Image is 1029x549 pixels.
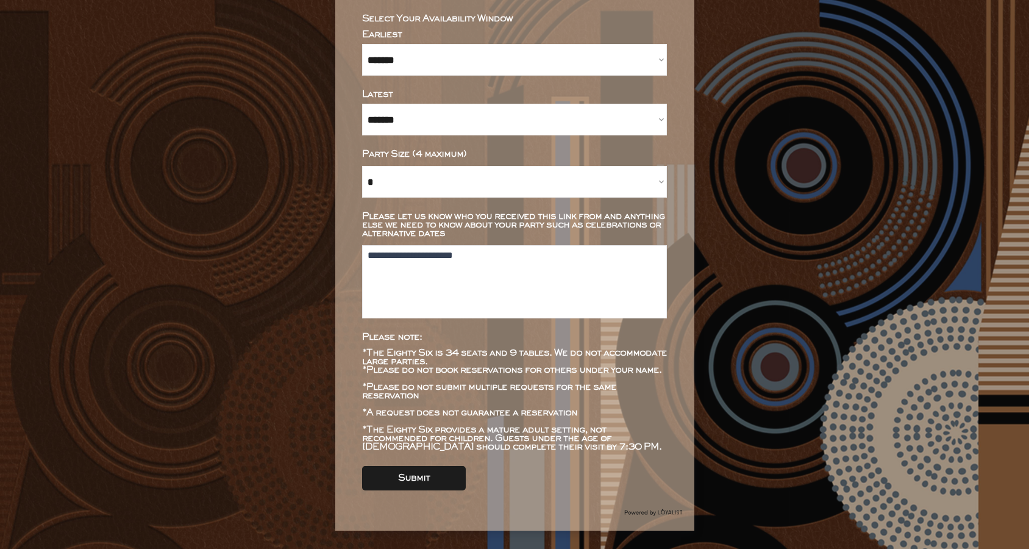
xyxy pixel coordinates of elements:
[362,30,667,39] div: Earliest
[362,333,667,342] div: Please note:
[398,474,430,483] div: Submit
[362,15,667,23] div: Select Your Availability Window
[362,90,667,99] div: Latest
[362,349,667,451] div: *The Eighty Six is 34 seats and 9 tables. We do not accommodate large parties. *Please do not boo...
[362,150,667,159] div: Party Size (4 maximum)
[624,506,682,518] img: Group%2048096278.svg
[362,212,667,238] div: Please let us know who you received this link from and anything else we need to know about your p...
